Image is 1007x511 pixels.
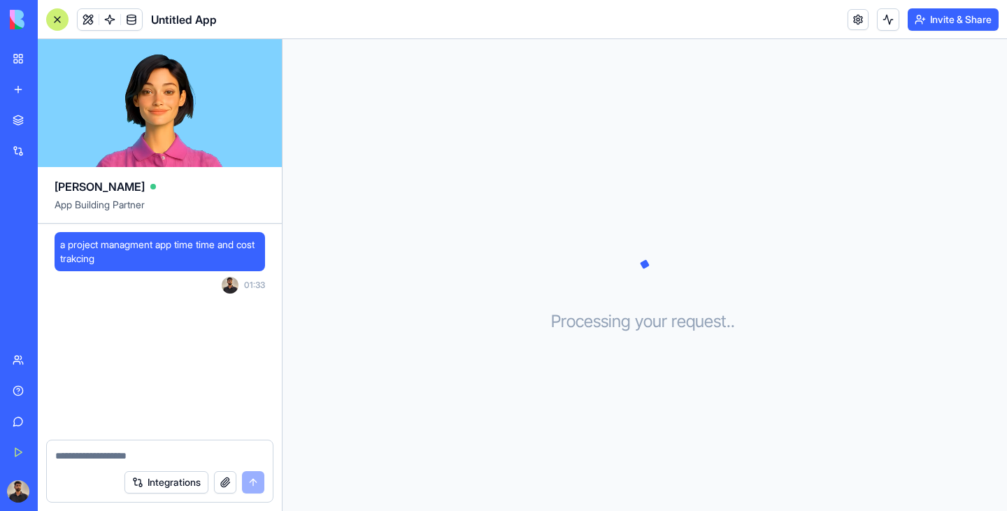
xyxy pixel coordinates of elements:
[908,8,999,31] button: Invite & Share
[55,198,265,223] span: App Building Partner
[551,310,739,333] h3: Processing your request
[10,10,97,29] img: logo
[731,310,735,333] span: .
[55,178,145,195] span: [PERSON_NAME]
[222,277,238,294] img: ACg8ocKbRUx-KnGq3DAwqhG8EWUdcbj1a1mrUpF-rsA2-T-j3uSTho0=s96-c
[124,471,208,494] button: Integrations
[60,238,259,266] span: a project managment app time time and cost trakcing
[244,280,265,291] span: 01:33
[727,310,731,333] span: .
[151,11,217,28] span: Untitled App
[7,480,29,503] img: ACg8ocKbRUx-KnGq3DAwqhG8EWUdcbj1a1mrUpF-rsA2-T-j3uSTho0=s96-c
